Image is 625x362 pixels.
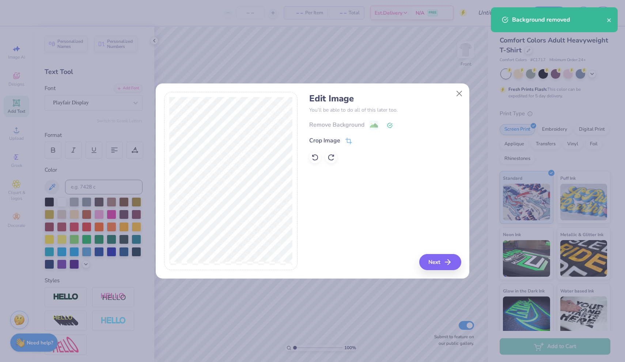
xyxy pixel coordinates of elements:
[309,136,340,145] div: Crop Image
[309,93,461,104] h4: Edit Image
[452,87,466,101] button: Close
[309,106,461,114] p: You’ll be able to do all of this later too.
[607,15,612,24] button: close
[419,254,461,270] button: Next
[512,15,607,24] div: Background removed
